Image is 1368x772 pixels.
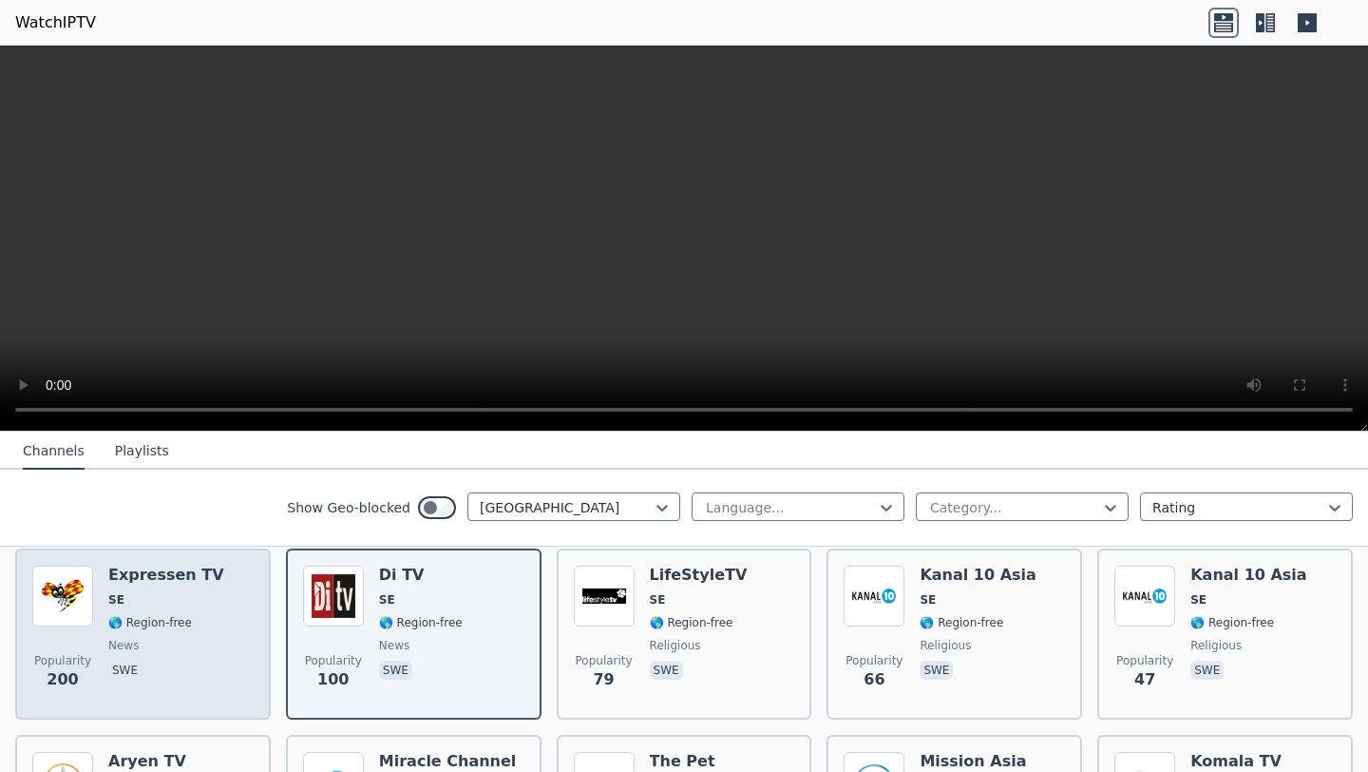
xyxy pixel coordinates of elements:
[1190,661,1224,680] p: swe
[305,653,362,668] span: Popularity
[47,668,78,691] span: 200
[1114,566,1175,627] img: Kanal 10 Asia
[650,592,666,608] span: SE
[34,653,91,668] span: Popularity
[108,615,192,630] span: 🌎 Region-free
[920,661,953,680] p: swe
[379,638,409,653] span: news
[650,638,701,653] span: religious
[1190,615,1274,630] span: 🌎 Region-free
[920,592,936,608] span: SE
[32,566,93,627] img: Expressen TV
[920,638,971,653] span: religious
[115,434,169,470] button: Playlists
[1190,592,1206,608] span: SE
[108,661,142,680] p: swe
[1116,653,1173,668] span: Popularity
[108,566,224,585] h6: Expressen TV
[593,668,614,691] span: 79
[920,566,1035,585] h6: Kanal 10 Asia
[1134,668,1155,691] span: 47
[15,11,96,34] a: WatchIPTV
[379,592,395,608] span: SE
[845,653,902,668] span: Popularity
[650,615,733,630] span: 🌎 Region-free
[844,566,904,627] img: Kanal 10 Asia
[303,566,364,627] img: Di TV
[1190,638,1242,653] span: religious
[574,566,635,627] img: LifeStyleTV
[379,566,463,585] h6: Di TV
[108,752,192,771] h6: Aryen TV
[650,566,748,585] h6: LifeStyleTV
[576,653,633,668] span: Popularity
[1190,566,1306,585] h6: Kanal 10 Asia
[864,668,884,691] span: 66
[108,638,139,653] span: news
[379,752,517,771] h6: Miracle Channel
[650,661,683,680] p: swe
[920,752,1026,771] h6: Mission Asia
[379,661,412,680] p: swe
[23,434,85,470] button: Channels
[317,668,349,691] span: 100
[920,615,1003,630] span: 🌎 Region-free
[379,615,463,630] span: 🌎 Region-free
[1190,752,1282,771] h6: Komala TV
[287,498,410,517] label: Show Geo-blocked
[108,592,124,608] span: SE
